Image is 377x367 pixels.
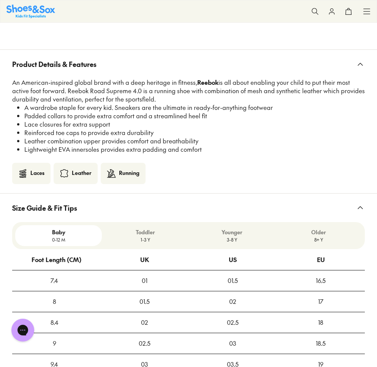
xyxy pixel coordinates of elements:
li: Lace closures for extra support [24,120,365,129]
div: 01 [100,270,188,291]
div: 02.5 [188,312,277,333]
div: 02 [100,312,188,333]
p: An American-inspired global brand with a deep heritage in fitness, is all about enabling your chi... [12,78,365,103]
li: A wardrobe staple for every kid. Sneakers are the ultimate in ready-for-anything footwear [24,103,365,112]
div: 8 [12,291,97,312]
img: Type_material-leather.svg [60,169,69,178]
div: 9 [12,333,97,354]
iframe: Gorgias live chat messenger [8,316,38,344]
div: Foot Length (CM) [32,249,81,270]
iframe: Find in Store [12,14,365,40]
div: 01.5 [188,270,277,291]
strong: Reebok [197,78,219,86]
p: 8+ Y [278,236,359,243]
div: 02.5 [100,333,188,354]
div: Laces [30,169,44,178]
a: Shoes & Sox [6,5,55,18]
p: Younger [192,228,272,236]
p: Baby [18,228,99,236]
div: EU [317,249,325,270]
div: 16.5 [277,270,365,291]
img: Type_occassion-running.svg [107,169,116,178]
div: 8.4 [12,312,97,333]
div: 03 [188,333,277,354]
p: 0-12 M [18,236,99,243]
p: Toddler [105,228,185,236]
li: Leather combination upper provides comfort and breathability [24,137,365,145]
div: 01.5 [100,291,188,312]
div: 7.4 [12,270,97,291]
img: Type_feature-laces.svg [18,169,27,178]
div: 17 [277,291,365,312]
li: Lightweight EVA innersoles provides extra padding and comfort [24,145,365,154]
div: Leather [72,169,92,178]
div: US [229,249,237,270]
div: Running [119,169,139,178]
div: 02 [188,291,277,312]
div: UK [140,249,149,270]
li: Padded collars to provide extra comfort and a streamlined heel fit [24,112,365,120]
div: 18.5 [277,333,365,354]
li: Reinforced toe caps to provide extra durability [24,129,365,137]
p: Older [278,228,359,236]
span: Size Guide & Fit Tips [12,197,77,219]
div: 18 [277,312,365,333]
img: SNS_Logo_Responsive.svg [6,5,55,18]
span: Product Details & Features [12,53,97,75]
p: 3-8 Y [192,236,272,243]
p: 1-3 Y [105,236,185,243]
